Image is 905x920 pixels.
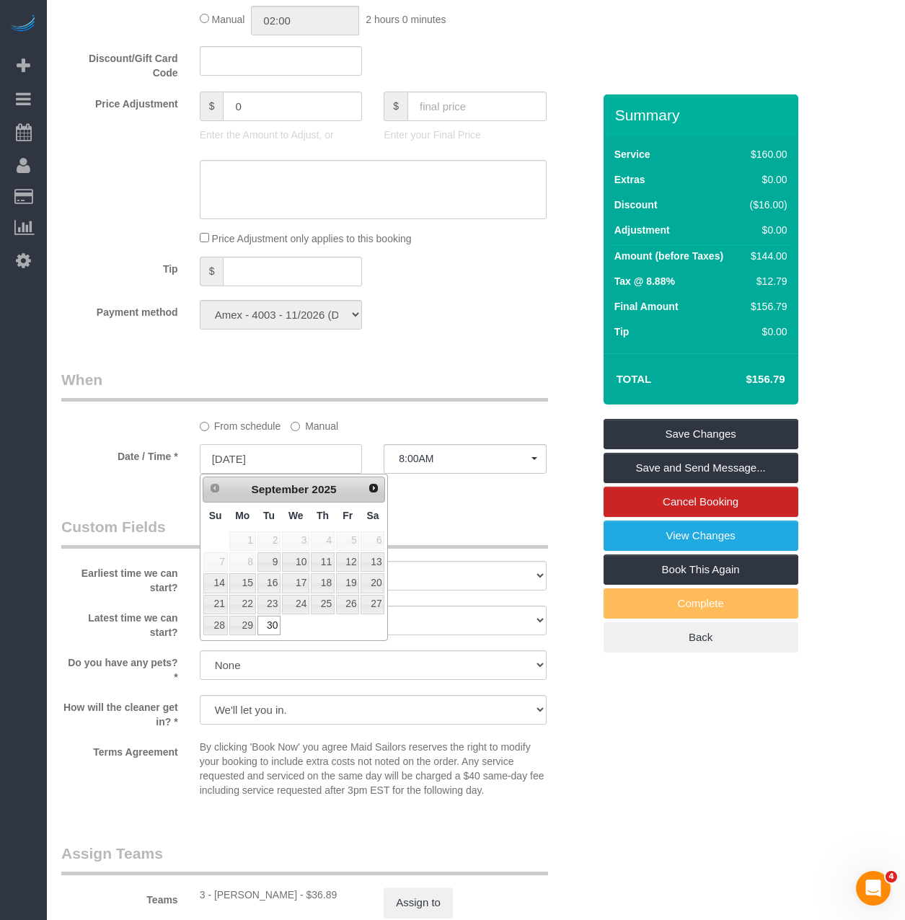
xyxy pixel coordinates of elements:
[282,573,309,593] a: 17
[200,257,224,286] span: $
[336,552,359,572] a: 12
[744,274,787,288] div: $12.79
[311,552,335,572] a: 11
[336,531,359,551] span: 5
[614,198,658,212] label: Discount
[336,573,359,593] a: 19
[744,249,787,263] div: $144.00
[200,444,363,474] input: MM/DD/YYYY
[200,888,363,902] div: 2.17 hours x $17.00/hour
[744,172,787,187] div: $0.00
[744,198,787,212] div: ($16.00)
[212,14,245,25] span: Manual
[744,223,787,237] div: $0.00
[617,373,652,385] strong: Total
[363,479,384,499] a: Next
[384,444,547,474] button: 8:00AM
[235,510,250,521] span: Monday
[50,561,189,595] label: Earliest time we can start?
[384,888,453,918] button: Assign to
[399,453,531,464] span: 8:00AM
[614,274,675,288] label: Tax @ 8.88%
[263,510,275,521] span: Tuesday
[311,595,335,614] a: 25
[604,521,798,551] a: View Changes
[291,414,338,433] label: Manual
[50,606,189,640] label: Latest time we can start?
[407,92,547,121] input: final price
[257,573,281,593] a: 16
[615,107,791,123] h3: Summary
[229,573,256,593] a: 15
[50,650,189,684] label: Do you have any pets? *
[200,414,281,433] label: From schedule
[50,695,189,729] label: How will the cleaner get in? *
[229,616,256,635] a: 29
[856,871,891,906] iframe: Intercom live chat
[702,373,785,386] h4: $156.79
[361,531,384,551] span: 6
[257,552,281,572] a: 9
[50,92,189,111] label: Price Adjustment
[61,516,548,549] legend: Custom Fields
[257,531,281,551] span: 2
[203,573,228,593] a: 14
[366,510,379,521] span: Saturday
[368,482,379,494] span: Next
[291,422,300,431] input: Manual
[212,233,412,244] span: Price Adjustment only applies to this booking
[209,482,221,494] span: Prev
[229,531,256,551] span: 1
[282,595,309,614] a: 24
[311,531,335,551] span: 4
[205,479,225,499] a: Prev
[229,595,256,614] a: 22
[604,419,798,449] a: Save Changes
[604,453,798,483] a: Save and Send Message...
[384,128,547,142] p: Enter your Final Price
[366,14,446,25] span: 2 hours 0 minutes
[604,554,798,585] a: Book This Again
[50,46,189,80] label: Discount/Gift Card Code
[744,299,787,314] div: $156.79
[361,552,384,572] a: 13
[604,622,798,653] a: Back
[614,223,670,237] label: Adjustment
[9,14,37,35] img: Automaid Logo
[257,616,281,635] a: 30
[50,257,189,276] label: Tip
[50,444,189,464] label: Date / Time *
[252,483,309,495] span: September
[282,552,309,572] a: 10
[361,595,384,614] a: 27
[203,595,228,614] a: 21
[744,324,787,339] div: $0.00
[50,740,189,759] label: Terms Agreement
[614,249,723,263] label: Amount (before Taxes)
[200,128,363,142] p: Enter the Amount to Adjust, or
[203,552,228,572] span: 7
[311,573,335,593] a: 18
[312,483,336,495] span: 2025
[317,510,329,521] span: Thursday
[604,487,798,517] a: Cancel Booking
[361,573,384,593] a: 20
[203,616,228,635] a: 28
[209,510,222,521] span: Sunday
[384,92,407,121] span: $
[336,595,359,614] a: 26
[229,552,256,572] span: 8
[614,147,650,162] label: Service
[200,740,547,797] p: By clicking 'Book Now' you agree Maid Sailors reserves the right to modify your booking to includ...
[614,324,630,339] label: Tip
[257,595,281,614] a: 23
[614,299,679,314] label: Final Amount
[886,871,897,883] span: 4
[744,147,787,162] div: $160.00
[50,888,189,907] label: Teams
[200,422,209,431] input: From schedule
[614,172,645,187] label: Extras
[288,510,304,521] span: Wednesday
[282,531,309,551] span: 3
